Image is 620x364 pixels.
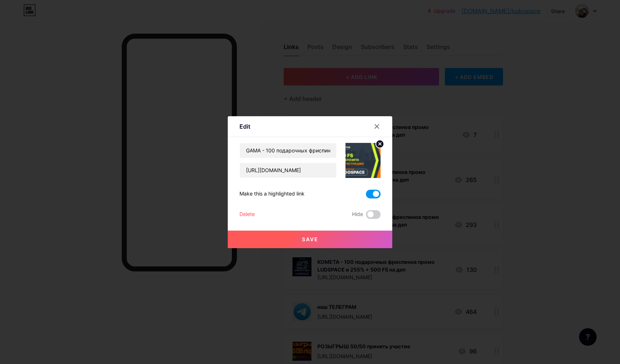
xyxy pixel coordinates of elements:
[352,210,363,219] span: Hide
[302,236,318,242] span: Save
[239,210,255,219] div: Delete
[228,231,392,248] button: Save
[239,190,305,198] div: Make this a highlighted link
[240,143,336,158] input: Title
[345,143,381,178] img: link_thumbnail
[239,122,250,131] div: Edit
[240,163,336,178] input: URL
